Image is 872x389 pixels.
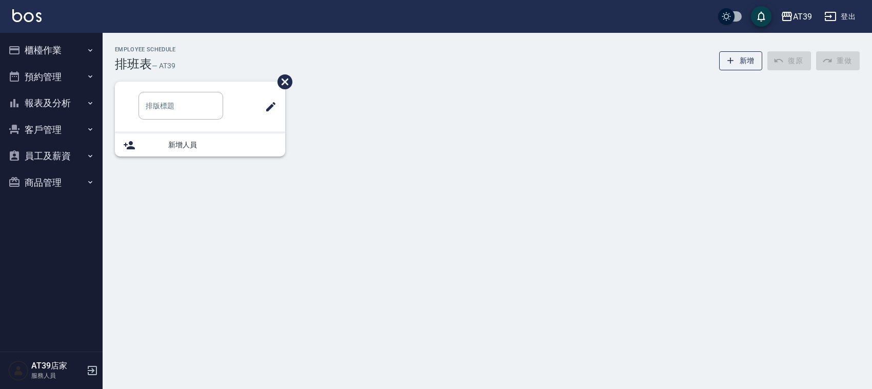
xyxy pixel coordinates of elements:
[115,46,176,53] h2: Employee Schedule
[31,371,84,380] p: 服務人員
[138,92,223,120] input: 排版標題
[751,6,771,27] button: save
[4,64,98,90] button: 預約管理
[4,90,98,116] button: 報表及分析
[259,94,277,119] span: 修改班表的標題
[152,61,175,71] h6: — AT39
[719,51,763,70] button: 新增
[793,10,812,23] div: AT39
[777,6,816,27] button: AT39
[4,116,98,143] button: 客戶管理
[270,67,294,97] span: 刪除班表
[4,169,98,196] button: 商品管理
[820,7,860,26] button: 登出
[4,143,98,169] button: 員工及薪資
[115,133,285,157] div: 新增人員
[4,37,98,64] button: 櫃檯作業
[31,361,84,371] h5: AT39店家
[12,9,42,22] img: Logo
[168,140,277,150] span: 新增人員
[115,57,152,71] h3: 排班表
[8,360,29,381] img: Person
